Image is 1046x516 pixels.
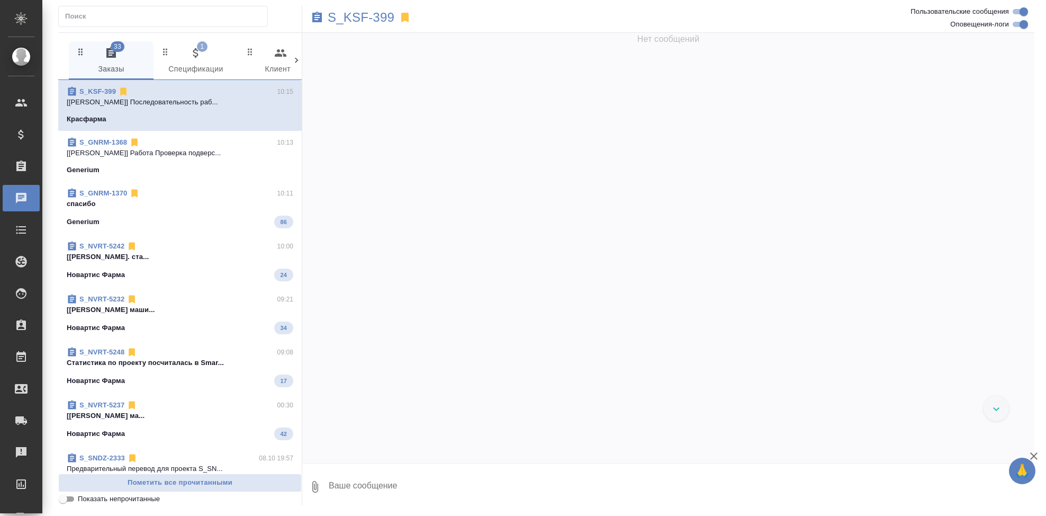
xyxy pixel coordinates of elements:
[129,188,140,199] svg: Отписаться
[79,189,127,197] a: S_GNRM-1370
[637,33,700,46] span: Нет сообщений
[79,87,116,95] a: S_KSF-399
[79,242,124,250] a: S_NVRT-5242
[58,341,302,394] div: S_NVRT-524809:08Cтатистика по проекту посчиталась в Smar...Новартис Фарма17
[67,217,100,227] p: Generium
[160,47,170,57] svg: Зажми и перетащи, чтобы поменять порядок вкладок
[79,401,124,409] a: S_NVRT-5237
[67,358,293,368] p: Cтатистика по проекту посчиталась в Smar...
[76,47,86,57] svg: Зажми и перетащи, чтобы поменять порядок вкладок
[277,241,293,252] p: 10:00
[1009,458,1035,484] button: 🙏
[78,494,160,504] span: Показать непрочитанные
[58,182,302,235] div: S_GNRM-137010:11спасибоGenerium86
[274,323,293,333] span: 34
[245,47,255,57] svg: Зажми и перетащи, чтобы поменять порядок вкладок
[79,295,124,303] a: S_NVRT-5232
[67,305,293,315] p: [[PERSON_NAME] маши...
[245,47,317,76] span: Клиенты
[259,453,293,464] p: 08.10 19:57
[277,294,293,305] p: 09:21
[910,6,1009,17] span: Пользовательские сообщения
[67,323,125,333] p: Новартис Фарма
[328,12,394,23] a: S_KSF-399
[277,347,293,358] p: 09:08
[79,348,124,356] a: S_NVRT-5248
[75,47,147,76] span: Заказы
[277,86,293,97] p: 10:15
[274,217,293,227] span: 86
[127,453,138,464] svg: Отписаться
[274,270,293,280] span: 24
[67,429,125,439] p: Новартис Фарма
[58,80,302,131] div: S_KSF-39910:15[[PERSON_NAME]] Последовательность раб...Красфарма
[79,138,127,146] a: S_GNRM-1368
[127,294,137,305] svg: Отписаться
[160,47,232,76] span: Спецификации
[58,394,302,447] div: S_NVRT-523700:30[[PERSON_NAME] ма...Новартис Фарма42
[67,464,293,474] p: Предварительный перевод для проекта S_SN...
[950,19,1009,30] span: Оповещения-логи
[277,188,293,199] p: 10:11
[67,376,125,386] p: Новартис Фарма
[58,447,302,497] div: S_SNDZ-233308.10 19:57Предварительный перевод для проекта S_SN...Sandoz
[67,114,106,124] p: Красфарма
[274,376,293,386] span: 17
[67,148,293,158] p: [[PERSON_NAME]] Работа Проверка подверс...
[127,347,137,358] svg: Отписаться
[127,241,137,252] svg: Отписаться
[277,400,293,411] p: 00:30
[67,165,100,175] p: Generium
[58,288,302,341] div: S_NVRT-523209:21[[PERSON_NAME] маши...Новартис Фарма34
[67,97,293,108] p: [[PERSON_NAME]] Последовательность раб...
[67,411,293,421] p: [[PERSON_NAME] ма...
[58,235,302,288] div: S_NVRT-524210:00[[PERSON_NAME]. ста...Новартис Фарма24
[67,199,293,209] p: спасибо
[127,400,137,411] svg: Отписаться
[274,429,293,439] span: 42
[129,137,140,148] svg: Отписаться
[197,41,208,52] span: 1
[118,86,129,97] svg: Отписаться
[111,41,124,52] span: 33
[1013,460,1031,482] span: 🙏
[67,270,125,280] p: Новартис Фарма
[277,137,293,148] p: 10:13
[58,474,302,492] button: Пометить все прочитанными
[64,477,296,489] span: Пометить все прочитанными
[58,131,302,182] div: S_GNRM-136810:13[[PERSON_NAME]] Работа Проверка подверс...Generium
[67,252,293,262] p: [[PERSON_NAME]. ста...
[65,9,267,24] input: Поиск
[79,454,125,462] a: S_SNDZ-2333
